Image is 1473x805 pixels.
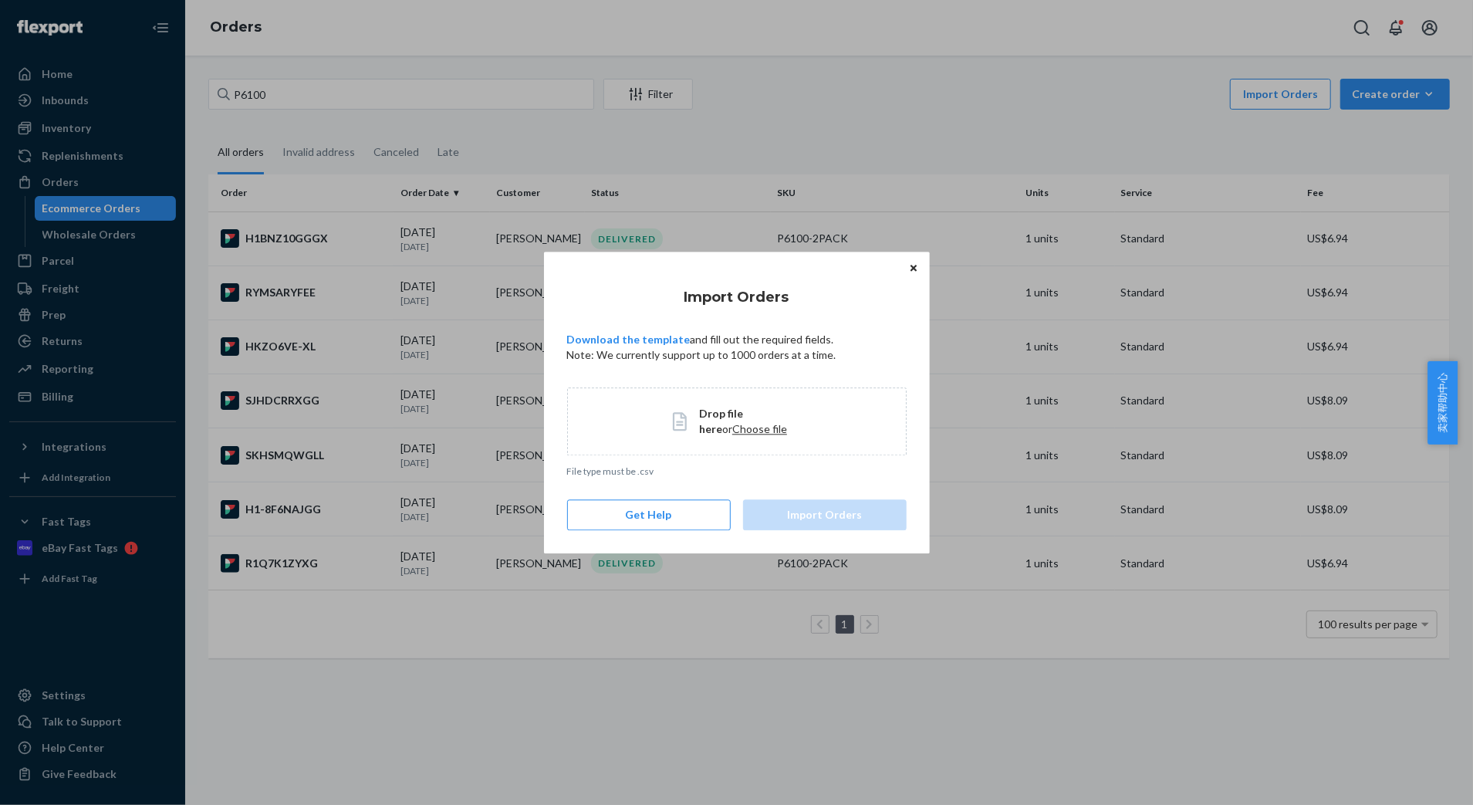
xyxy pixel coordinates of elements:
span: Choose file [732,422,787,435]
p: and fill out the required fields. Note: We currently support up to 1000 orders at a time. [567,332,907,363]
a: Get Help [567,499,731,530]
h4: Import Orders [567,287,907,307]
button: Close [906,259,921,276]
p: File type must be .csv [567,465,907,478]
span: or [722,422,732,435]
a: Download the template [567,333,691,346]
button: Import Orders [743,499,907,530]
span: Drop file here [699,407,743,435]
